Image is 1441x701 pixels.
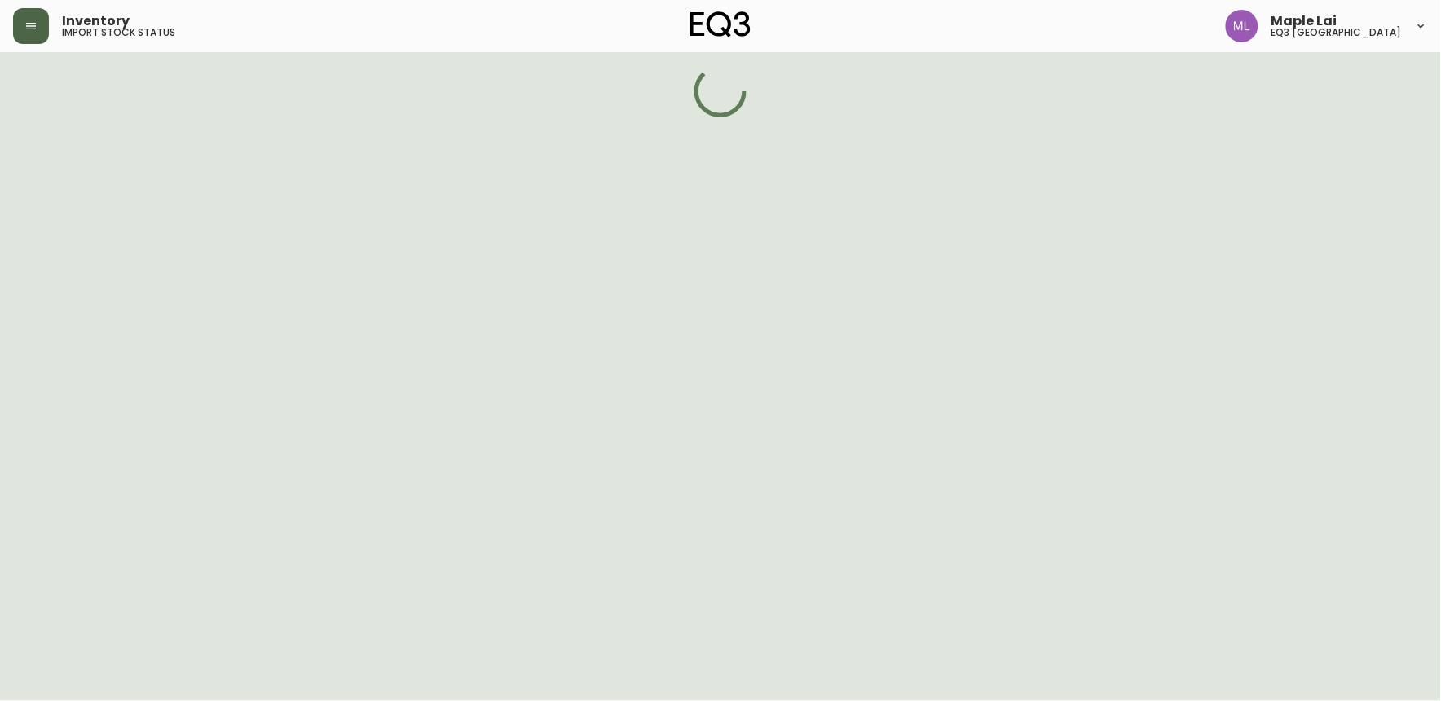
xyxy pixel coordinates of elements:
span: Inventory [62,15,130,28]
span: Maple Lai [1271,15,1337,28]
h5: import stock status [62,28,175,37]
img: logo [690,11,751,37]
h5: eq3 [GEOGRAPHIC_DATA] [1271,28,1402,37]
img: 61e28cffcf8cc9f4e300d877dd684943 [1226,10,1258,42]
